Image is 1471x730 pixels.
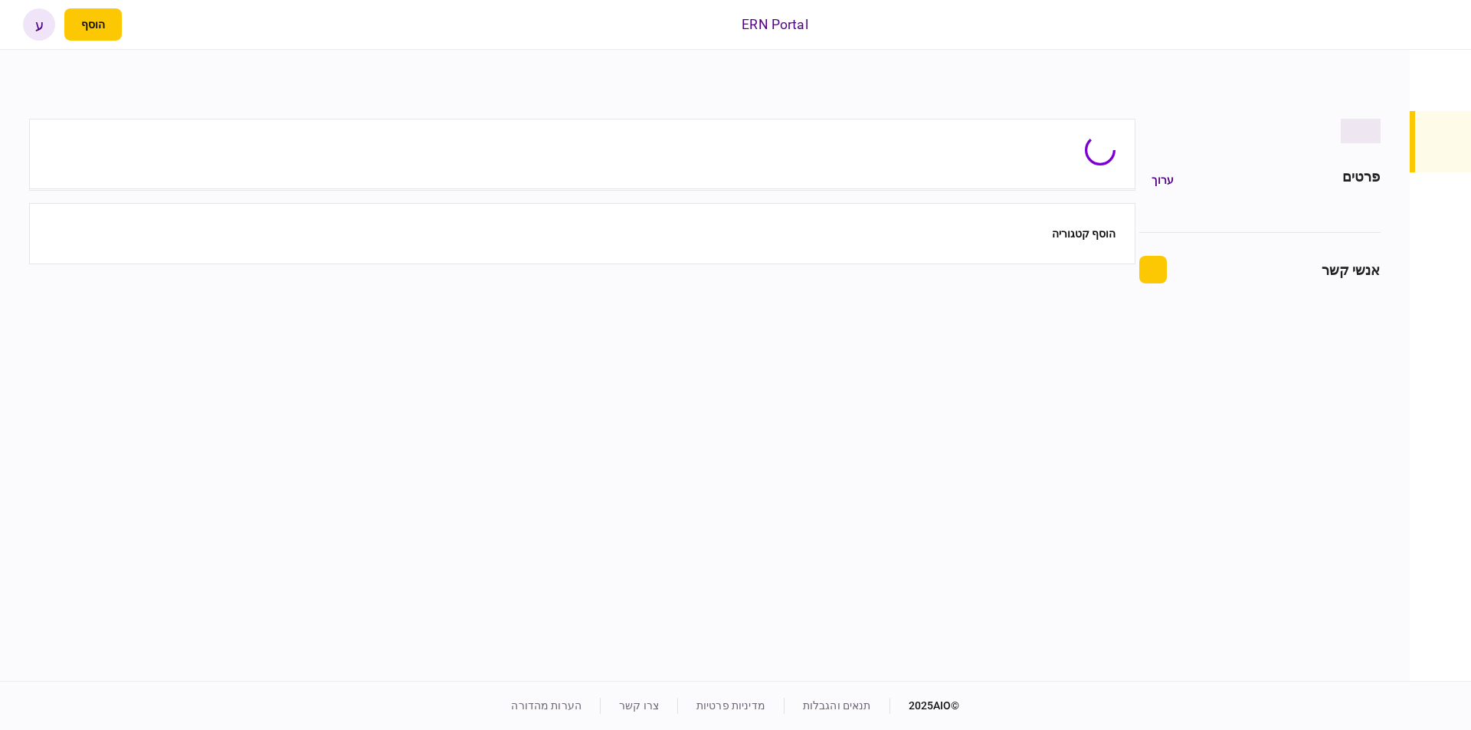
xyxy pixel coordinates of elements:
[23,8,55,41] button: ע
[1322,260,1381,280] div: אנשי קשר
[803,699,871,712] a: תנאים והגבלות
[889,698,960,714] div: © 2025 AIO
[1139,166,1186,194] button: ערוך
[1342,166,1381,194] div: פרטים
[131,8,163,41] button: פתח רשימת התראות
[696,699,765,712] a: מדיניות פרטיות
[619,699,659,712] a: צרו קשר
[511,699,582,712] a: הערות מהדורה
[1052,228,1116,240] button: הוסף קטגוריה
[742,15,808,34] div: ERN Portal
[64,8,122,41] button: פתח תפריט להוספת לקוח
